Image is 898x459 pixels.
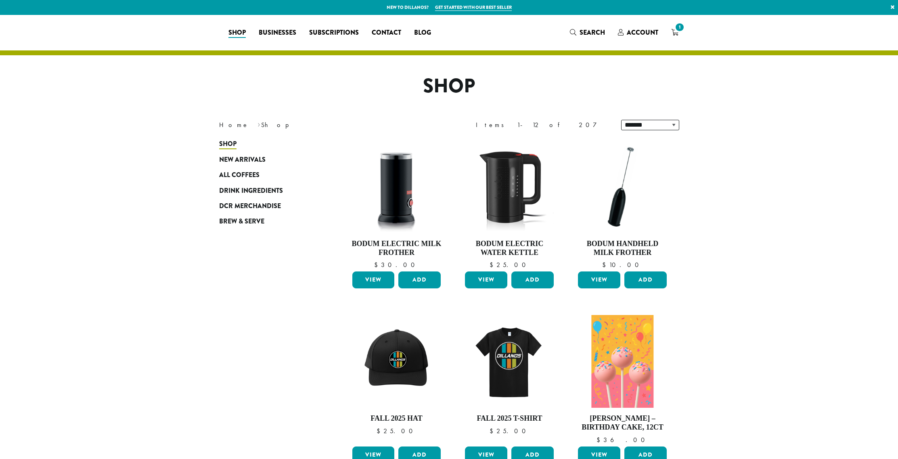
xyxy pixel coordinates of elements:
[465,271,507,288] a: View
[219,136,316,152] a: Shop
[377,427,383,435] span: $
[463,140,556,233] img: DP3955.01.png
[350,315,443,443] a: Fall 2025 Hat $25.00
[490,427,496,435] span: $
[476,120,609,130] div: Items 1-12 of 207
[674,22,685,33] span: 1
[228,28,246,38] span: Shop
[219,167,316,183] a: All Coffees
[219,139,237,149] span: Shop
[219,183,316,198] a: Drink Ingredients
[219,155,266,165] span: New Arrivals
[222,26,252,39] a: Shop
[576,240,669,257] h4: Bodum Handheld Milk Frother
[350,240,443,257] h4: Bodum Electric Milk Frother
[350,315,443,408] img: DCR-Retro-Three-Strip-Circle-Patch-Trucker-Hat-Fall-WEB-scaled.jpg
[219,214,316,229] a: Brew & Serve
[414,28,431,38] span: Blog
[309,28,359,38] span: Subscriptions
[490,261,496,269] span: $
[219,170,260,180] span: All Coffees
[372,28,401,38] span: Contact
[219,198,316,214] a: DCR Merchandise
[374,261,419,269] bdi: 30.00
[490,427,530,435] bdi: 25.00
[602,261,643,269] bdi: 10.00
[352,271,395,288] a: View
[463,315,556,408] img: DCR-Retro-Three-Strip-Circle-Tee-Fall-WEB-scaled.jpg
[219,152,316,167] a: New Arrivals
[576,315,669,443] a: [PERSON_NAME] – Birthday Cake, 12ct $36.00
[627,28,658,37] span: Account
[578,271,620,288] a: View
[350,140,443,233] img: DP3954.01-002.png
[463,315,556,443] a: Fall 2025 T-Shirt $25.00
[563,26,611,39] a: Search
[350,414,443,423] h4: Fall 2025 Hat
[213,75,685,98] h1: Shop
[377,427,417,435] bdi: 25.00
[435,4,512,11] a: Get started with our best seller
[259,28,296,38] span: Businesses
[350,140,443,268] a: Bodum Electric Milk Frother $30.00
[602,261,609,269] span: $
[398,271,441,288] button: Add
[576,140,669,233] img: DP3927.01-002.png
[592,315,653,408] img: Birthday-Cake.png
[511,271,554,288] button: Add
[597,436,603,444] span: $
[597,436,649,444] bdi: 36.00
[219,120,437,130] nav: Breadcrumb
[576,140,669,268] a: Bodum Handheld Milk Frother $10.00
[219,201,281,211] span: DCR Merchandise
[257,117,260,130] span: ›
[580,28,605,37] span: Search
[219,121,249,129] a: Home
[374,261,381,269] span: $
[576,414,669,432] h4: [PERSON_NAME] – Birthday Cake, 12ct
[490,261,530,269] bdi: 25.00
[463,414,556,423] h4: Fall 2025 T-Shirt
[219,186,283,196] span: Drink Ingredients
[463,240,556,257] h4: Bodum Electric Water Kettle
[624,271,667,288] button: Add
[463,140,556,268] a: Bodum Electric Water Kettle $25.00
[219,217,264,227] span: Brew & Serve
